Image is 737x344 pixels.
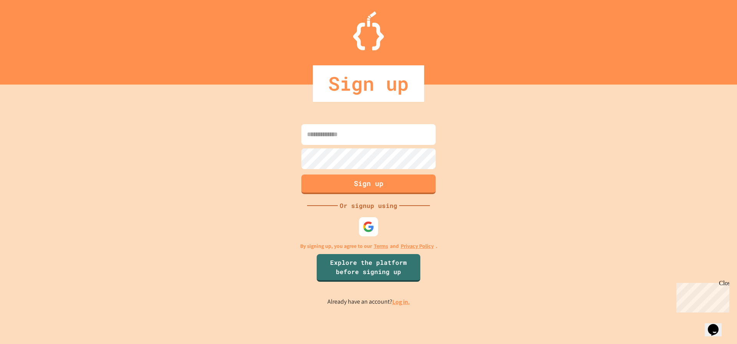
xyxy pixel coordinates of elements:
a: Log in. [392,298,410,306]
img: google-icon.svg [363,221,374,233]
img: Logo.svg [353,12,384,50]
iframe: chat widget [705,313,729,336]
a: Terms [374,242,388,250]
p: Already have an account? [327,297,410,307]
p: By signing up, you agree to our and . [300,242,437,250]
div: Or signup using [338,201,399,210]
div: Chat with us now!Close [3,3,53,49]
button: Sign up [301,174,436,194]
a: Privacy Policy [401,242,434,250]
iframe: chat widget [673,280,729,312]
div: Sign up [313,65,424,102]
a: Explore the platform before signing up [317,254,420,282]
